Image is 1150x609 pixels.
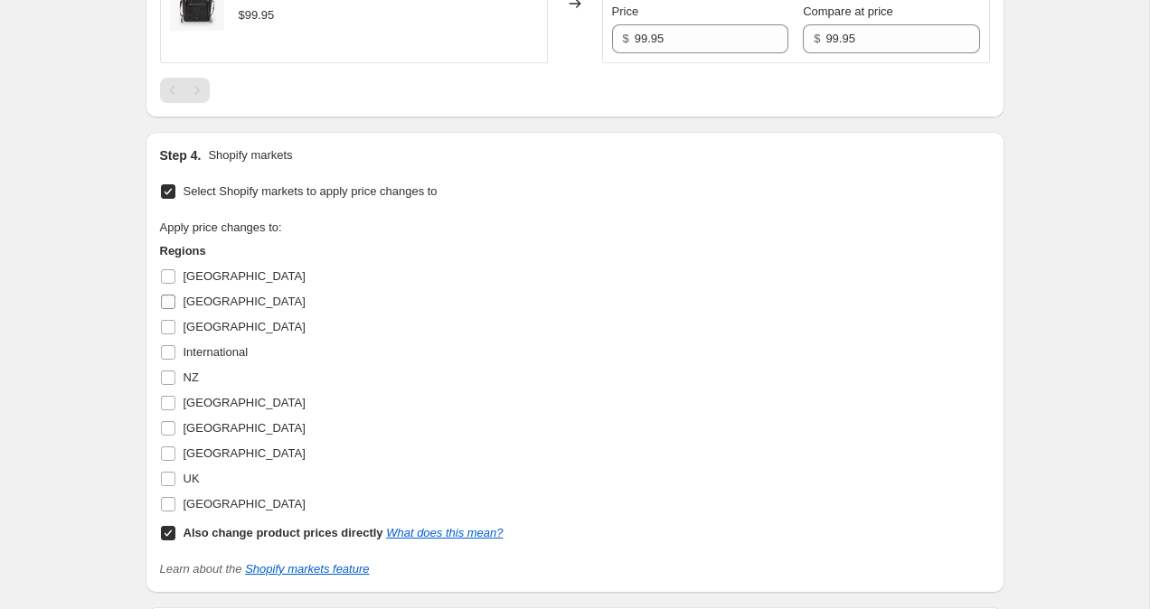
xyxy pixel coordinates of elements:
span: UK [184,472,200,485]
span: NZ [184,370,199,384]
a: What does this mean? [386,526,503,539]
nav: Pagination [160,78,210,103]
span: Price [612,5,639,18]
a: Shopify markets feature [245,562,369,576]
span: $ [814,32,820,45]
b: Also change product prices directly [184,526,383,539]
span: [GEOGRAPHIC_DATA] [184,320,306,333]
span: International [184,345,249,359]
h3: Regions [160,242,504,260]
span: Select Shopify markets to apply price changes to [184,184,438,198]
span: Compare at price [803,5,893,18]
span: [GEOGRAPHIC_DATA] [184,295,306,308]
span: [GEOGRAPHIC_DATA] [184,446,306,460]
span: $ [623,32,629,45]
span: Apply price changes to: [160,220,282,234]
span: [GEOGRAPHIC_DATA] [184,396,306,409]
span: [GEOGRAPHIC_DATA] [184,421,306,435]
i: Learn about the [160,562,370,576]
span: [GEOGRAPHIC_DATA] [184,269,306,283]
span: [GEOGRAPHIC_DATA] [184,497,306,511]
div: $99.95 [239,6,275,24]
p: Shopify markets [208,146,292,164]
h2: Step 4. [160,146,202,164]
